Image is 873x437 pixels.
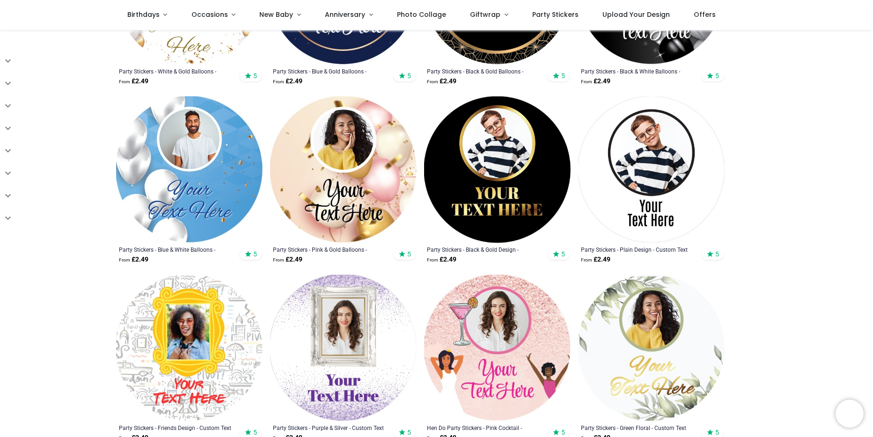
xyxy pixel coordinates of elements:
[259,10,293,19] span: New Baby
[119,255,148,264] strong: £ 2.49
[581,255,610,264] strong: £ 2.49
[581,67,694,75] a: Party Stickers - Black & White Balloons - Custom Text
[470,10,500,19] span: Giftwrap
[427,67,540,75] a: Party Stickers - Black & Gold Balloons - Custom Text
[578,96,725,243] img: Personalised Party Stickers - Plain Design - Custom Text - 1 Photo
[427,255,456,264] strong: £ 2.49
[273,67,386,75] a: Party Stickers - Blue & Gold Balloons - Custom Text
[561,250,565,258] span: 5
[427,257,438,262] span: From
[581,79,592,84] span: From
[715,72,719,80] span: 5
[427,424,540,431] a: Hen Do Party Stickers - Pink Cocktail - Custom Text
[581,77,610,86] strong: £ 2.49
[424,275,571,421] img: Personalised Hen Do Party Stickers - Pink Cocktail - Custom Text - 1 Photo Upload
[407,72,411,80] span: 5
[581,424,694,431] a: Party Stickers - Green Floral - Custom Text
[836,400,864,428] iframe: Brevo live chat
[715,250,719,258] span: 5
[561,428,565,437] span: 5
[127,10,160,19] span: Birthdays
[253,72,257,80] span: 5
[253,250,257,258] span: 5
[578,275,725,421] img: Personalised Party Stickers - Green Floral - Custom Text - 1 Photo
[270,275,417,421] img: Personalised Party Stickers - Purple & Silver - Custom Text - 1 Photo Upload
[273,246,386,253] a: Party Stickers - Pink & Gold Balloons - Custom Text
[602,10,670,19] span: Upload Your Design
[119,67,232,75] a: Party Stickers - White & Gold Balloons - Custom Text
[427,79,438,84] span: From
[694,10,716,19] span: Offers
[119,246,232,253] a: Party Stickers - Blue & White Balloons - Custom Text
[581,246,694,253] a: Party Stickers - Plain Design - Custom Text
[191,10,228,19] span: Occasions
[119,79,130,84] span: From
[273,257,284,262] span: From
[427,77,456,86] strong: £ 2.49
[407,428,411,437] span: 5
[397,10,446,19] span: Photo Collage
[561,72,565,80] span: 5
[119,257,130,262] span: From
[270,96,417,243] img: Personalised Party Stickers - Pink & Gold Balloons - Custom Text - 1 Photo
[119,424,232,431] a: Party Stickers - Friends Design - Custom Text
[325,10,365,19] span: Anniversary
[427,246,540,253] a: Party Stickers - Black & Gold Design - Custom Text
[273,424,386,431] a: Party Stickers - Purple & Silver - Custom Text
[273,77,302,86] strong: £ 2.49
[116,275,263,421] img: Personalised Party Stickers - Friends Design - Custom Text - 1 Photo
[273,255,302,264] strong: £ 2.49
[253,428,257,437] span: 5
[532,10,579,19] span: Party Stickers
[273,79,284,84] span: From
[424,96,571,243] img: Personalised Party Stickers - Black & Gold Design - Custom Text - 1 Photo
[407,250,411,258] span: 5
[581,257,592,262] span: From
[119,77,148,86] strong: £ 2.49
[715,428,719,437] span: 5
[116,96,263,243] img: Personalised Party Stickers - Blue & White Balloons - Custom Text - 1 Photo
